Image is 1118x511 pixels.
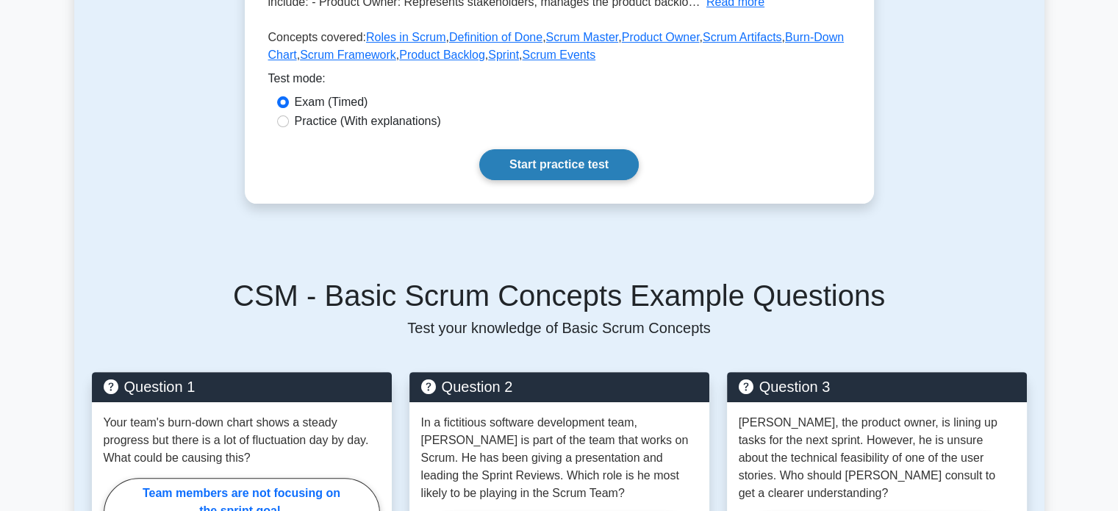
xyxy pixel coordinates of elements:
h5: Question 2 [421,378,698,396]
h5: CSM - Basic Scrum Concepts Example Questions [92,278,1027,313]
a: Product Owner [622,31,700,43]
a: Product Backlog [399,49,485,61]
p: In a fictitious software development team, [PERSON_NAME] is part of the team that works on Scrum.... [421,414,698,502]
a: Scrum Artifacts [703,31,782,43]
h5: Question 3 [739,378,1015,396]
p: Concepts covered: , , , , , , , , , [268,29,850,70]
label: Practice (With explanations) [295,112,441,130]
a: Scrum Events [522,49,595,61]
label: Exam (Timed) [295,93,368,111]
a: Sprint [488,49,519,61]
a: Start practice test [479,149,639,180]
a: Roles in Scrum [366,31,445,43]
a: Scrum Master [545,31,618,43]
p: Test your knowledge of Basic Scrum Concepts [92,319,1027,337]
p: Your team's burn-down chart shows a steady progress but there is a lot of fluctuation day by day.... [104,414,380,467]
div: Test mode: [268,70,850,93]
p: [PERSON_NAME], the product owner, is lining up tasks for the next sprint. However, he is unsure a... [739,414,1015,502]
a: Definition of Done [449,31,542,43]
h5: Question 1 [104,378,380,396]
a: Scrum Framework [300,49,396,61]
